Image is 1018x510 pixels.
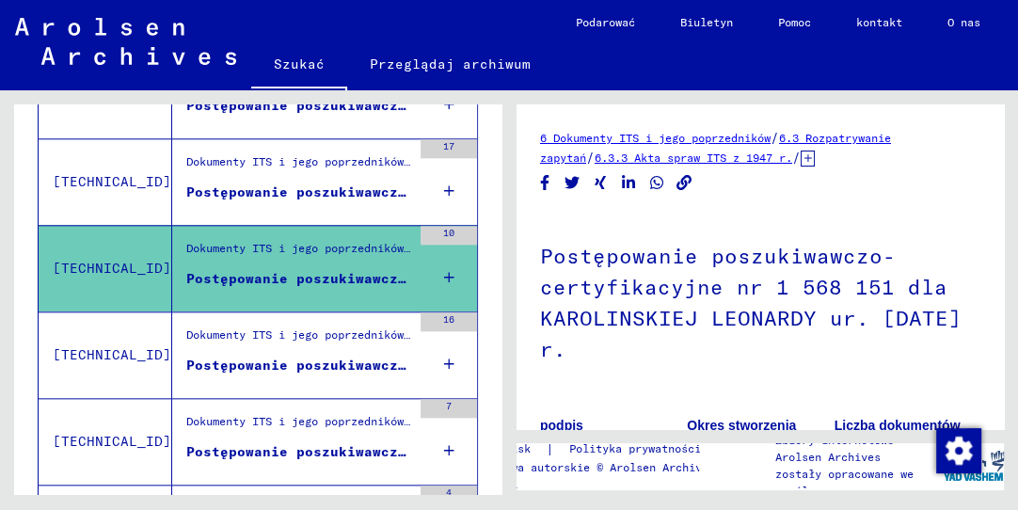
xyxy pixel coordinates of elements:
[687,418,796,433] font: Okres stworzenia
[443,227,454,239] font: 10
[595,151,792,165] a: 6.3.3 Akta spraw ITS z 1947 r.
[535,171,555,195] button: Udostępnij na Facebooku
[186,270,981,287] font: Postępowanie poszukiwawczo-certyfikacyjne nr 1 568 151 dla KAROLINSKIEJ LEONARDY ur. [DATE] r.
[186,357,973,374] font: Postępowanie poszukiwawczo-certyfikacyjne nr 1 575 489 dla DEREWENDY, [PERSON_NAME] [DATE] r.
[546,440,554,457] font: |
[563,171,582,195] button: Udostępnij na Twitterze
[591,171,611,195] button: Udostępnij na Xing
[186,183,947,200] font: Postępowanie poszukiwawczo-certyfikacyjne nr 1 548 781 dla DEREWENDY [PERSON_NAME]. [DATE]
[778,15,811,29] font: Pomoc
[186,443,956,460] font: Postępowanie poszukiwawczo-certyfikacyjne nr 1 575 490 dla DEREWENDY, [PERSON_NAME]. [DATE]
[675,171,694,195] button: Kopiuj link
[540,131,771,145] a: 6 Dokumenty ITS i jego poprzedników
[619,171,639,195] button: Udostępnij na LinkedIn
[569,441,701,455] font: Polityka prywatności
[947,15,980,29] font: O nas
[554,439,724,459] a: Polityka prywatności
[936,428,981,473] img: Zmiana zgody
[274,56,325,72] font: Szukać
[53,433,171,450] font: [TECHNICAL_ID]
[370,56,531,72] font: Przeglądaj archiwum
[835,418,961,433] font: Liczba dokumentów
[586,149,595,166] font: /
[53,260,171,277] font: [TECHNICAL_ID]
[576,15,635,29] font: Podarować
[443,140,454,152] font: 17
[680,15,733,29] font: Biuletyn
[856,15,902,29] font: kontakt
[775,467,914,498] font: zostały opracowane we współpracy z
[53,346,171,363] font: [TECHNICAL_ID]
[15,18,236,65] img: Arolsen_neg.svg
[347,41,553,87] a: Przeglądaj archiwum
[540,243,962,362] font: Postępowanie poszukiwawczo-certyfikacyjne nr 1 568 151 dla KAROLINSKIEJ LEONARDY ur. [DATE] r.
[446,400,452,412] font: 7
[792,149,801,166] font: /
[446,486,452,499] font: 4
[491,460,722,491] font: Prawa autorskie © Arolsen Archives, 2021
[540,418,583,433] font: podpis
[771,129,779,146] font: /
[251,41,347,90] a: Szukać
[443,313,454,326] font: 16
[53,173,171,190] font: [TECHNICAL_ID]
[491,439,546,459] a: odcisk
[935,427,980,472] div: Zmiana zgody
[647,171,667,195] button: Udostępnij na WhatsAppie
[186,97,973,114] font: Postępowanie poszukiwawczo-certyfikacyjne nr 1 546 284 dla DEREWENDY, [PERSON_NAME] [DATE] r.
